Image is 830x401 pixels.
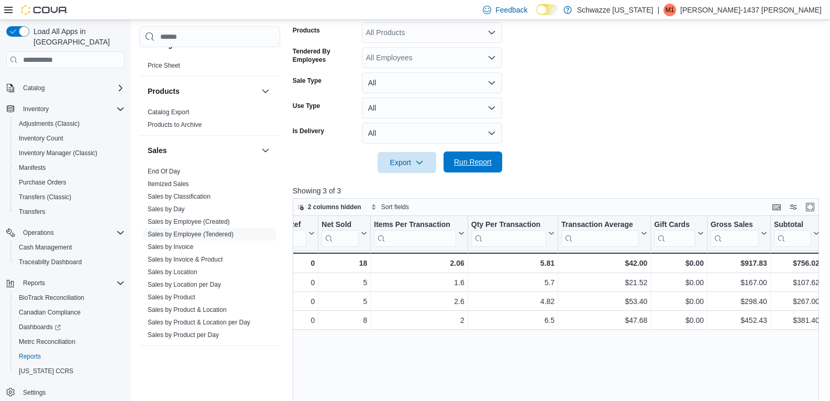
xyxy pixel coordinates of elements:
span: Purchase Orders [15,176,125,189]
span: BioTrack Reconciliation [15,291,125,304]
button: Cash Management [10,240,129,255]
span: Sales by Product & Location [148,306,227,314]
div: $298.40 [711,295,767,308]
div: 18 [322,257,367,269]
button: Manifests [10,160,129,175]
span: Itemized Sales [148,180,189,188]
a: Catalog Export [148,109,189,116]
a: Reports [15,350,45,363]
button: Open list of options [488,53,496,62]
button: Sales [259,144,272,157]
div: Transaction Average [561,220,639,247]
span: Inventory Count [15,132,125,145]
button: Items Per Transaction [374,220,464,247]
span: Transfers [19,208,45,216]
button: All [362,97,502,118]
div: 0 [258,314,315,327]
p: [PERSON_NAME]-1437 [PERSON_NAME] [680,4,822,16]
div: $167.00 [711,276,767,289]
div: 0 [258,257,315,269]
span: Washington CCRS [15,365,125,377]
span: Operations [23,229,54,237]
div: 5 [322,295,367,308]
div: Products [139,106,280,135]
span: Feedback [495,5,527,15]
div: 0 [258,276,315,289]
div: 8 [322,314,367,327]
a: Sales by Employee (Tendered) [148,231,234,238]
div: $267.00 [774,295,820,308]
p: Showing 3 of 3 [293,186,824,196]
span: Settings [23,388,46,397]
span: Sales by Employee (Created) [148,218,230,226]
button: Catalog [19,82,49,94]
span: Sales by Location per Day [148,280,221,289]
button: [US_STATE] CCRS [10,364,129,378]
a: BioTrack Reconciliation [15,291,88,304]
span: Adjustments (Classic) [19,120,80,128]
span: Inventory [23,105,49,113]
div: 2.6 [374,295,464,308]
span: Run Report [454,157,492,167]
button: Reports [10,349,129,364]
button: Operations [2,225,129,240]
div: Items Per Transaction [374,220,456,247]
button: Gift Cards [654,220,704,247]
div: 2 [374,314,464,327]
div: $0.00 [654,295,704,308]
a: Sales by Day [148,205,185,213]
span: Sales by Location [148,268,197,276]
div: Subtotal [774,220,811,247]
p: | [657,4,659,16]
div: $756.02 [774,257,820,269]
div: Invoices Ref [258,220,306,230]
div: 2.06 [374,257,464,269]
div: Net Sold [322,220,359,230]
label: Products [293,26,320,35]
span: [US_STATE] CCRS [19,367,73,375]
span: Transfers (Classic) [19,193,71,201]
span: Inventory Manager (Classic) [15,147,125,159]
div: $42.00 [561,257,647,269]
a: Sales by Product & Location [148,306,227,313]
span: Canadian Compliance [19,308,81,317]
a: [US_STATE] CCRS [15,365,78,377]
label: Tendered By Employees [293,47,358,64]
div: $107.62 [774,276,820,289]
a: Sales by Invoice [148,243,193,251]
button: Run Report [444,151,502,172]
button: Transaction Average [561,220,647,247]
div: 5.7 [471,276,555,289]
span: 2 columns hidden [308,203,361,211]
button: Transfers [10,204,129,219]
span: Metrc Reconciliation [15,335,125,348]
div: $21.52 [561,276,647,289]
div: $0.00 [654,276,704,289]
button: Gross Sales [711,220,767,247]
span: Adjustments (Classic) [15,117,125,130]
span: Dark Mode [536,15,537,16]
span: Catalog [23,84,45,92]
div: $452.43 [711,314,767,327]
button: Reports [2,276,129,290]
div: Gift Card Sales [654,220,695,247]
button: Qty Per Transaction [471,220,555,247]
span: Sales by Product per Day [148,331,219,339]
span: M1 [666,4,674,16]
a: Settings [19,386,50,399]
button: Sort fields [367,201,413,213]
span: Sales by Invoice & Product [148,255,223,264]
span: Export [384,152,430,173]
button: Traceabilty Dashboard [10,255,129,269]
a: Sales by Employee (Created) [148,218,230,225]
span: Traceabilty Dashboard [15,256,125,268]
a: Transfers (Classic) [15,191,75,203]
div: Qty Per Transaction [471,220,546,230]
div: Pricing [139,59,280,76]
span: Sales by Invoice [148,243,193,251]
p: Schwazze [US_STATE] [577,4,654,16]
button: Inventory [19,103,53,115]
span: Sort fields [381,203,409,211]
